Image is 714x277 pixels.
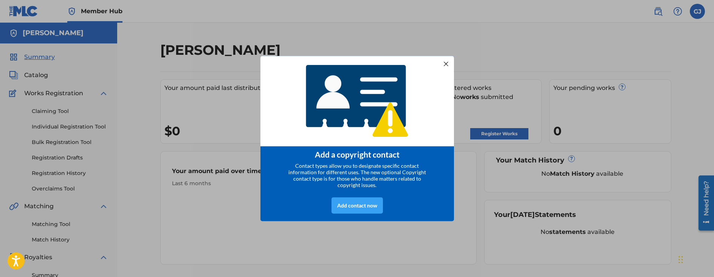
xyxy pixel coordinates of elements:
div: Need help? [8,8,19,43]
div: entering modal [260,56,454,221]
img: 4768233920565408.png [301,59,414,143]
div: Add a copyright contact [270,150,445,159]
div: Open Resource Center [6,3,21,58]
div: Add contact now [331,197,383,214]
span: Contact types allow you to designate specific contact information for different uses. The new opt... [288,162,426,188]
